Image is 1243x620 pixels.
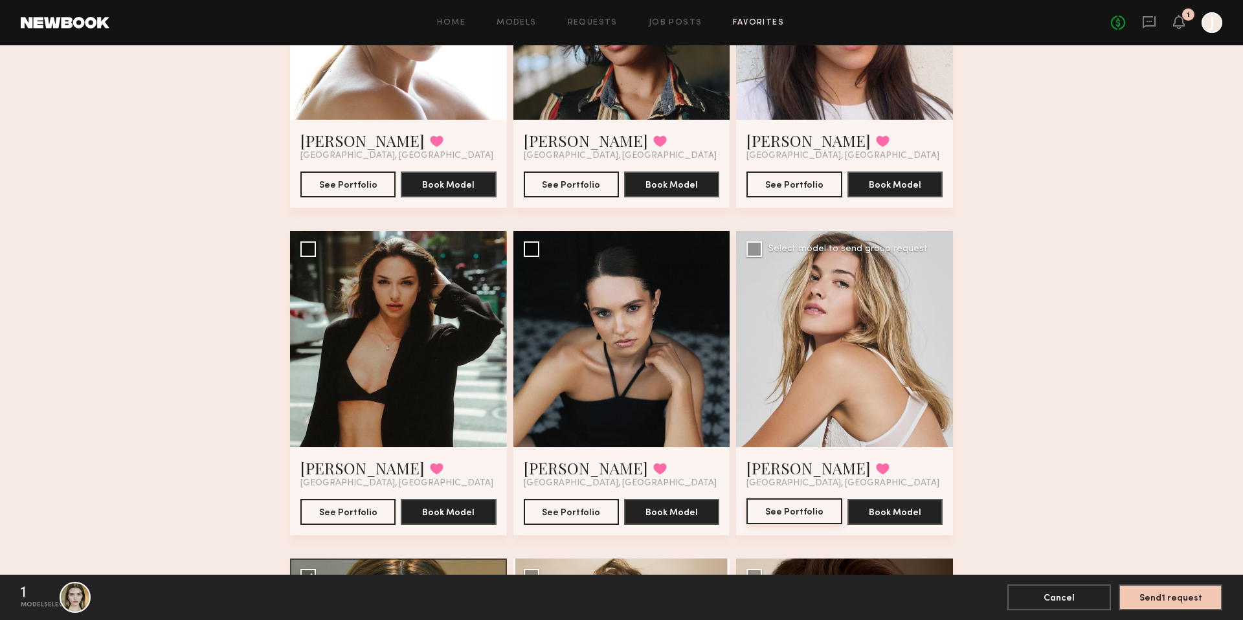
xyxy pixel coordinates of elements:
[624,172,719,197] button: Book Model
[733,19,784,27] a: Favorites
[847,506,943,517] a: Book Model
[401,172,496,197] button: Book Model
[300,130,425,151] a: [PERSON_NAME]
[524,458,648,478] a: [PERSON_NAME]
[524,130,648,151] a: [PERSON_NAME]
[524,499,619,525] button: See Portfolio
[568,19,618,27] a: Requests
[847,172,943,197] button: Book Model
[847,499,943,525] button: Book Model
[746,458,871,478] a: [PERSON_NAME]
[649,19,702,27] a: Job Posts
[746,130,871,151] a: [PERSON_NAME]
[624,499,719,525] button: Book Model
[300,172,396,197] button: See Portfolio
[1187,12,1190,19] div: 1
[746,498,842,524] button: See Portfolio
[524,151,717,161] span: [GEOGRAPHIC_DATA], [GEOGRAPHIC_DATA]
[21,586,26,601] div: 1
[1202,12,1222,33] a: J
[300,478,493,489] span: [GEOGRAPHIC_DATA], [GEOGRAPHIC_DATA]
[401,499,496,525] button: Book Model
[1119,584,1222,610] button: Send1 request
[624,179,719,190] a: Book Model
[768,245,928,254] div: Select model to send group request
[746,478,939,489] span: [GEOGRAPHIC_DATA], [GEOGRAPHIC_DATA]
[746,172,842,197] button: See Portfolio
[300,151,493,161] span: [GEOGRAPHIC_DATA], [GEOGRAPHIC_DATA]
[437,19,466,27] a: Home
[300,499,396,525] button: See Portfolio
[624,506,719,517] a: Book Model
[524,478,717,489] span: [GEOGRAPHIC_DATA], [GEOGRAPHIC_DATA]
[746,151,939,161] span: [GEOGRAPHIC_DATA], [GEOGRAPHIC_DATA]
[524,172,619,197] button: See Portfolio
[847,179,943,190] a: Book Model
[21,601,76,609] div: model selected
[401,179,496,190] a: Book Model
[1007,584,1111,610] button: Cancel
[401,506,496,517] a: Book Model
[497,19,536,27] a: Models
[746,499,842,525] a: See Portfolio
[300,458,425,478] a: [PERSON_NAME]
